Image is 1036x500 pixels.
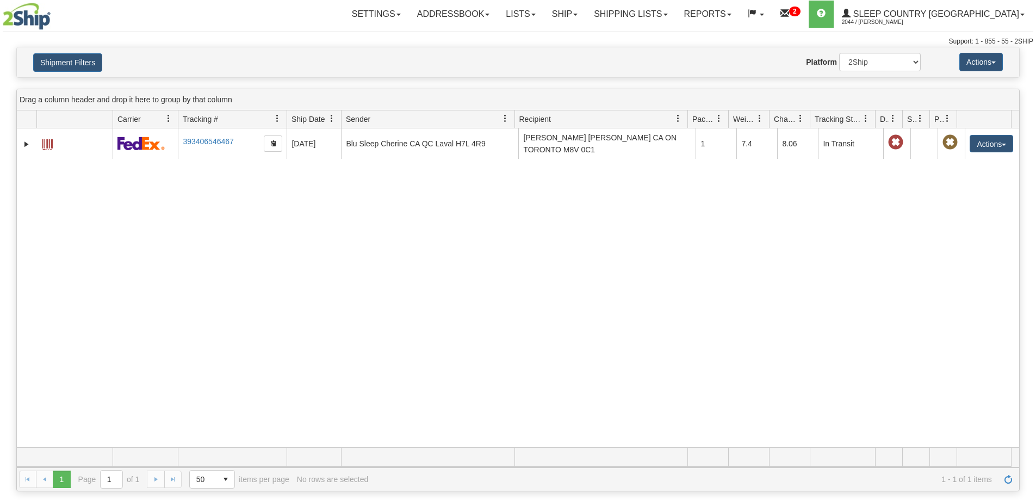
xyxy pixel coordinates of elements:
span: 1 - 1 of 1 items [376,475,992,484]
a: Ship Date filter column settings [322,109,341,128]
a: 393406546467 [183,137,233,146]
a: Sender filter column settings [496,109,514,128]
a: Reports [676,1,740,28]
td: 8.06 [777,128,818,159]
input: Page 1 [101,471,122,488]
span: Late [888,135,903,150]
button: Copy to clipboard [264,135,282,152]
img: logo2044.jpg [3,3,51,30]
div: grid grouping header [17,89,1019,110]
a: Settings [344,1,409,28]
a: Delivery Status filter column settings [884,109,902,128]
a: Expand [21,139,32,150]
a: Recipient filter column settings [669,109,687,128]
td: 1 [696,128,736,159]
img: 2 - FedEx Express® [117,137,165,150]
a: Packages filter column settings [710,109,728,128]
a: Shipment Issues filter column settings [911,109,929,128]
span: Tracking # [183,114,218,125]
span: Pickup Status [934,114,944,125]
span: Charge [774,114,797,125]
div: No rows are selected [297,475,369,484]
td: In Transit [818,128,883,159]
span: Page of 1 [78,470,140,489]
span: select [217,471,234,488]
a: Addressbook [409,1,498,28]
a: Pickup Status filter column settings [938,109,957,128]
a: Sleep Country [GEOGRAPHIC_DATA] 2044 / [PERSON_NAME] [834,1,1033,28]
span: Recipient [519,114,551,125]
a: Label [42,134,53,152]
span: Carrier [117,114,141,125]
td: 7.4 [736,128,777,159]
span: 50 [196,474,210,485]
span: Page sizes drop down [189,470,235,489]
span: Sleep Country [GEOGRAPHIC_DATA] [851,9,1019,18]
a: Tracking # filter column settings [268,109,287,128]
button: Actions [959,53,1003,71]
td: Blu Sleep Cherine CA QC Laval H7L 4R9 [341,128,518,159]
label: Platform [806,57,837,67]
div: Support: 1 - 855 - 55 - 2SHIP [3,37,1033,46]
td: [DATE] [287,128,341,159]
span: items per page [189,470,289,489]
a: Ship [544,1,586,28]
span: Packages [692,114,715,125]
span: 2044 / [PERSON_NAME] [842,17,923,28]
button: Actions [970,135,1013,152]
a: Weight filter column settings [750,109,769,128]
span: Sender [346,114,370,125]
a: Lists [498,1,543,28]
span: Page 1 [53,471,70,488]
a: 2 [772,1,809,28]
span: Tracking Status [815,114,862,125]
span: Delivery Status [880,114,889,125]
a: Shipping lists [586,1,675,28]
a: Refresh [1000,471,1017,488]
a: Tracking Status filter column settings [857,109,875,128]
span: Pickup Not Assigned [942,135,958,150]
span: Ship Date [291,114,325,125]
sup: 2 [789,7,801,16]
td: [PERSON_NAME] [PERSON_NAME] CA ON TORONTO M8V 0C1 [518,128,696,159]
button: Shipment Filters [33,53,102,72]
a: Carrier filter column settings [159,109,178,128]
iframe: chat widget [1011,194,1035,305]
a: Charge filter column settings [791,109,810,128]
span: Shipment Issues [907,114,916,125]
span: Weight [733,114,756,125]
